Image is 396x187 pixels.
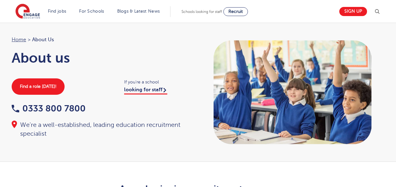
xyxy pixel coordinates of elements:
a: looking for staff [124,87,167,94]
a: Blogs & Latest News [117,9,160,14]
div: We're a well-established, leading education recruitment specialist [12,121,192,138]
nav: breadcrumb [12,36,192,44]
a: Sign up [339,7,367,16]
h1: About us [12,50,192,66]
a: For Schools [79,9,104,14]
span: Schools looking for staff [181,9,222,14]
img: Engage Education [15,4,40,20]
a: Find a role [DATE]! [12,78,65,95]
span: > [28,37,31,42]
a: Home [12,37,26,42]
a: Find jobs [48,9,66,14]
span: About Us [32,36,54,44]
a: 0333 800 7800 [12,104,86,113]
a: Recruit [223,7,248,16]
span: Recruit [228,9,243,14]
span: If you're a school [124,78,192,86]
